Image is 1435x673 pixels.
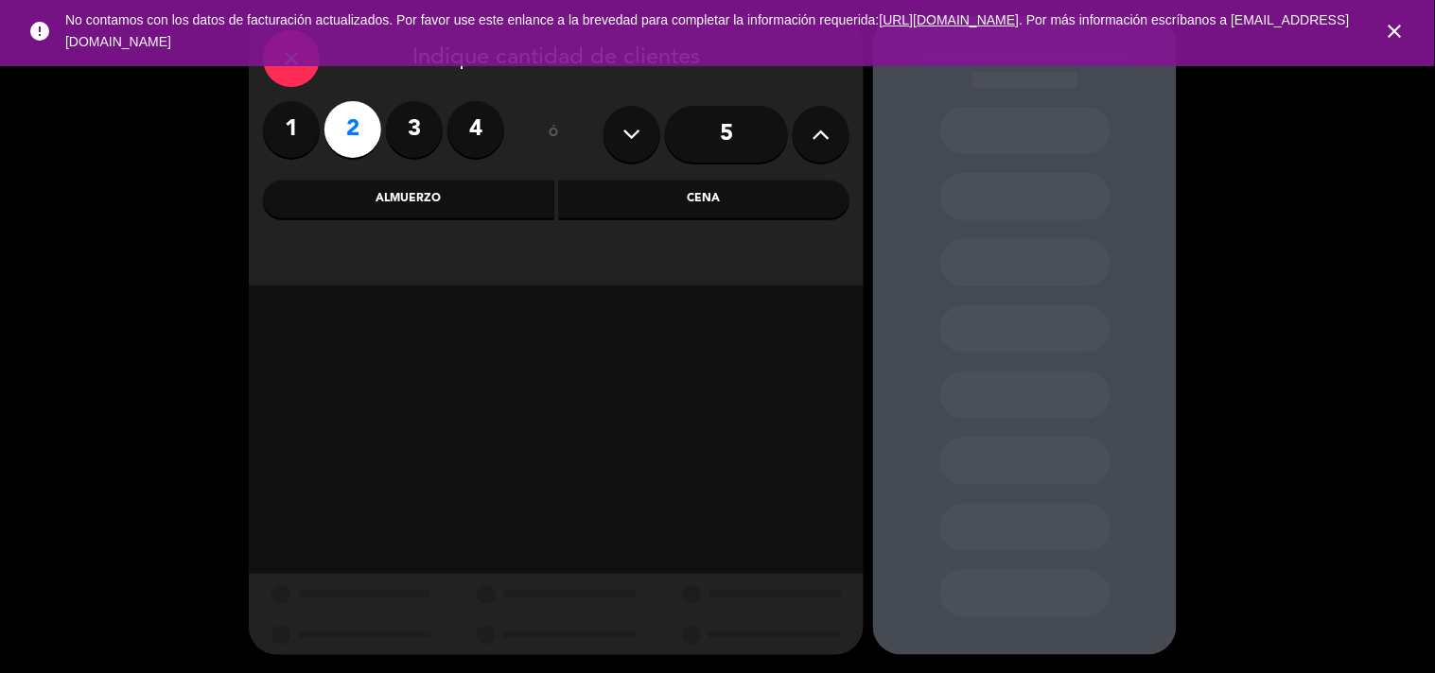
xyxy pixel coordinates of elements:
[28,20,51,43] i: error
[880,12,1020,27] a: [URL][DOMAIN_NAME]
[65,12,1350,49] a: . Por más información escríbanos a [EMAIL_ADDRESS][DOMAIN_NAME]
[447,101,504,158] label: 4
[263,181,554,218] div: Almuerzo
[1384,20,1407,43] i: close
[324,101,381,158] label: 2
[263,101,320,158] label: 1
[523,101,585,167] div: ó
[559,181,850,218] div: Cena
[386,101,443,158] label: 3
[65,12,1350,49] span: No contamos con los datos de facturación actualizados. Por favor use este enlance a la brevedad p...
